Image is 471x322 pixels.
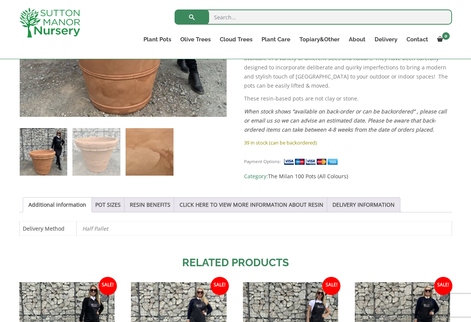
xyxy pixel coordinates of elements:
a: CLICK HERE TO VIEW MORE INFORMATION ABOUT RESIN [180,198,323,212]
span: Sale! [434,277,452,295]
a: The Milan 100 Pots (All Colours) [268,173,348,180]
img: logo [19,8,80,38]
a: Olive Trees [176,34,215,45]
img: The Milan Pot 100 Colour Terracotta [20,128,67,176]
img: The Milan Pot 100 Colour Terracotta - Image 2 [72,128,120,176]
small: Payment Options: [244,159,281,164]
a: Contact [402,34,433,45]
a: Plant Pots [139,34,176,45]
a: Additional information [28,198,86,212]
p: 39 in stock (can be backordered) [244,138,452,147]
a: RESIN BENEFITS [130,198,170,212]
h2: Related products [19,255,452,271]
a: 0 [433,34,452,45]
span: Category: [244,172,452,181]
a: Plant Care [257,34,295,45]
a: Cloud Trees [215,34,257,45]
p: These resin-based pots are not clay or stone. [244,94,452,103]
table: Product Details [19,221,452,236]
a: Topiary&Other [295,34,344,45]
span: Sale! [322,277,340,295]
img: The Milan Pot 100 Colour Terracotta - Image 3 [126,128,173,176]
em: When stock shows “available on back-order or can be backordered” , please call or email us so we ... [244,108,447,133]
a: Delivery [370,34,402,45]
input: Search... [175,9,452,25]
a: DELIVERY INFORMATION [332,198,395,212]
span: Sale! [99,277,117,295]
p: Half Pallet [82,221,446,236]
p: The Milan Pot range offers a unique and contemporary style. We have this pot available in a varie... [244,45,452,90]
th: Delivery Method [19,221,76,236]
span: Sale! [211,277,229,295]
a: POT SIZES [95,198,121,212]
img: payment supported [284,158,340,166]
a: About [344,34,370,45]
span: 0 [442,32,450,40]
